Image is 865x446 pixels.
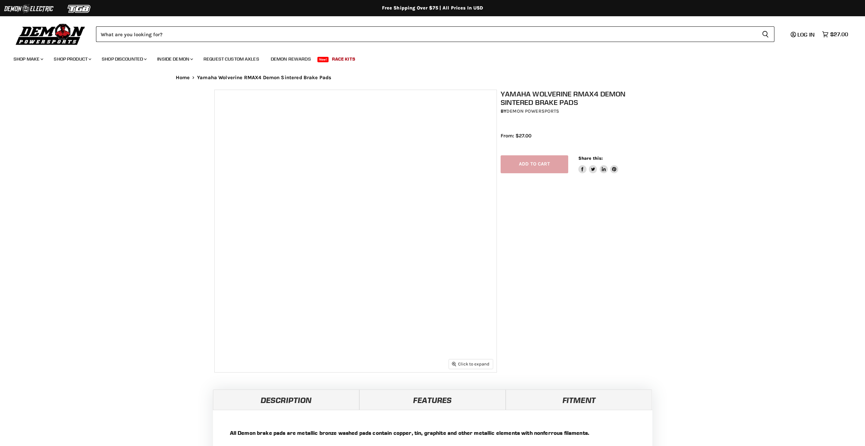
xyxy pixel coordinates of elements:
[578,155,619,173] aside: Share this:
[449,359,493,369] button: Click to expand
[788,31,819,38] a: Log in
[96,26,774,42] form: Product
[797,31,815,38] span: Log in
[327,52,360,66] a: Race Kits
[830,31,848,38] span: $27.00
[819,29,851,39] a: $27.00
[359,389,506,410] a: Features
[452,361,489,366] span: Click to expand
[197,75,331,81] span: Yamaha Wolverine RMAX4 Demon Sintered Brake Pads
[506,108,559,114] a: Demon Powersports
[54,2,105,15] img: TGB Logo 2
[317,57,329,62] span: New!
[176,75,190,81] a: Home
[501,90,655,107] h1: Yamaha Wolverine RMAX4 Demon Sintered Brake Pads
[756,26,774,42] button: Search
[14,22,88,46] img: Demon Powersports
[49,52,95,66] a: Shop Product
[501,133,531,139] span: From: $27.00
[198,52,264,66] a: Request Custom Axles
[578,156,603,161] span: Share this:
[96,26,756,42] input: Search
[506,389,652,410] a: Fitment
[97,52,151,66] a: Shop Discounted
[8,49,846,66] ul: Main menu
[152,52,197,66] a: Inside Demon
[8,52,47,66] a: Shop Make
[162,75,703,81] nav: Breadcrumbs
[3,2,54,15] img: Demon Electric Logo 2
[266,52,316,66] a: Demon Rewards
[162,5,703,11] div: Free Shipping Over $75 | All Prices In USD
[213,389,359,410] a: Description
[501,108,655,115] div: by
